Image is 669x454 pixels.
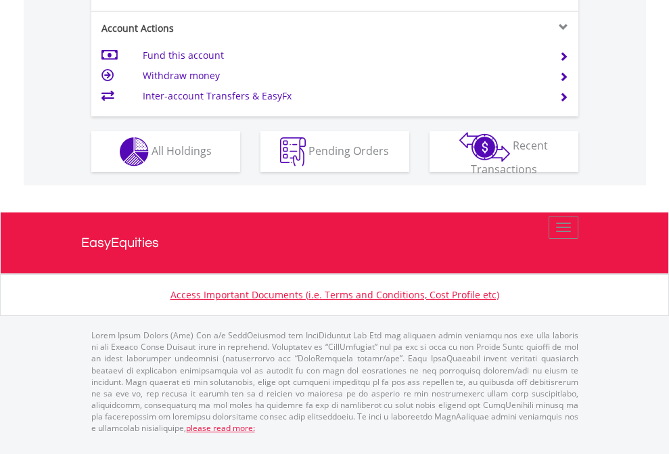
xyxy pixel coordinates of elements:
[459,132,510,162] img: transactions-zar-wht.png
[308,143,389,158] span: Pending Orders
[280,137,306,166] img: pending_instructions-wht.png
[152,143,212,158] span: All Holdings
[91,131,240,172] button: All Holdings
[186,422,255,434] a: please read more:
[143,45,543,66] td: Fund this account
[120,137,149,166] img: holdings-wht.png
[430,131,578,172] button: Recent Transactions
[143,66,543,86] td: Withdraw money
[91,330,578,434] p: Lorem Ipsum Dolors (Ame) Con a/e SeddOeiusmod tem InciDiduntut Lab Etd mag aliquaen admin veniamq...
[143,86,543,106] td: Inter-account Transfers & EasyFx
[260,131,409,172] button: Pending Orders
[91,22,335,35] div: Account Actions
[81,212,589,273] a: EasyEquities
[170,288,499,301] a: Access Important Documents (i.e. Terms and Conditions, Cost Profile etc)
